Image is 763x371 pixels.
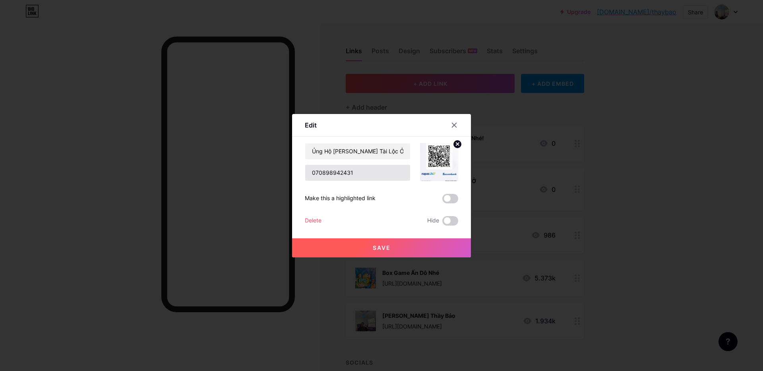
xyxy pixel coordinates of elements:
[305,143,410,159] input: Title
[305,216,321,226] div: Delete
[305,120,317,130] div: Edit
[305,194,376,203] div: Make this a highlighted link
[420,143,458,181] img: link_thumbnail
[373,244,391,251] span: Save
[427,216,439,226] span: Hide
[292,238,471,257] button: Save
[305,165,410,181] input: URL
